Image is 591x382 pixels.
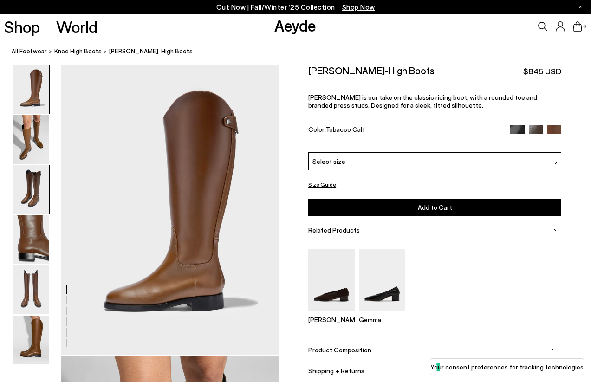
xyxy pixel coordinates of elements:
[54,47,102,55] span: knee high boots
[582,24,587,29] span: 0
[573,21,582,32] a: 0
[552,227,556,232] img: svg%3E
[308,316,355,324] p: [PERSON_NAME]
[430,362,584,372] label: Your consent preferences for tracking technologies
[13,165,49,214] img: Hector Knee-High Boots - Image 3
[308,346,371,354] span: Product Composition
[13,65,49,114] img: Hector Knee-High Boots - Image 1
[13,316,49,364] img: Hector Knee-High Boots - Image 6
[109,46,193,56] span: [PERSON_NAME]-High Boots
[418,203,452,211] span: Add to Cart
[523,65,561,77] span: $845 USD
[308,65,435,76] h2: [PERSON_NAME]-High Boots
[308,304,355,324] a: Delia Low-Heeled Ballet Pumps [PERSON_NAME]
[359,249,405,311] img: Gemma Block Heel Pumps
[325,125,365,133] span: Tobacco Calf
[308,93,561,109] p: [PERSON_NAME] is our take on the classic riding boot, with a rounded toe and branded press studs....
[552,161,557,166] img: svg%3E
[359,316,405,324] p: Gemma
[308,367,364,375] span: Shipping + Returns
[12,46,47,56] a: All Footwear
[274,15,316,35] a: Aeyde
[56,19,97,35] a: World
[430,359,584,375] button: Your consent preferences for tracking technologies
[308,199,561,216] button: Add to Cart
[13,115,49,164] img: Hector Knee-High Boots - Image 2
[342,3,375,11] span: Navigate to /collections/new-in
[308,249,355,311] img: Delia Low-Heeled Ballet Pumps
[308,125,502,136] div: Color:
[13,215,49,264] img: Hector Knee-High Boots - Image 4
[359,304,405,324] a: Gemma Block Heel Pumps Gemma
[4,19,40,35] a: Shop
[308,179,336,190] button: Size Guide
[308,226,360,234] span: Related Products
[216,1,375,13] p: Out Now | Fall/Winter ‘25 Collection
[312,156,345,166] span: Select size
[12,39,591,65] nav: breadcrumb
[54,46,102,56] a: knee high boots
[552,347,556,352] img: svg%3E
[13,265,49,314] img: Hector Knee-High Boots - Image 5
